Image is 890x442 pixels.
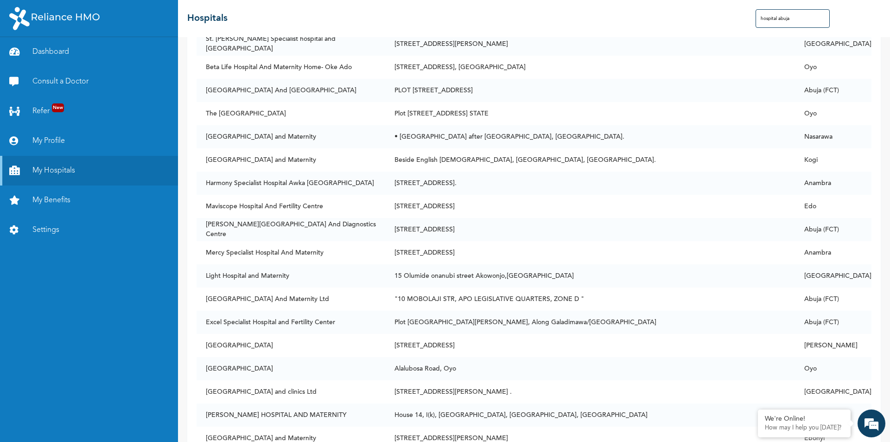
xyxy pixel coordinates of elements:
td: [GEOGRAPHIC_DATA] and Maternity [197,148,385,172]
td: Oyo [795,102,871,125]
td: Beside English [DEMOGRAPHIC_DATA], [GEOGRAPHIC_DATA], [GEOGRAPHIC_DATA]. [385,148,795,172]
td: [STREET_ADDRESS][PERSON_NAME] [385,32,795,56]
td: [STREET_ADDRESS], [GEOGRAPHIC_DATA] [385,56,795,79]
td: [GEOGRAPHIC_DATA] [795,264,871,288]
td: House 14, I(k), [GEOGRAPHIC_DATA], [GEOGRAPHIC_DATA], [GEOGRAPHIC_DATA] [385,404,795,427]
td: "10 MOBOLAJI STR, APO LEGISLATIVE QUARTERS, ZONE D " [385,288,795,311]
td: [GEOGRAPHIC_DATA] And [GEOGRAPHIC_DATA] [197,79,385,102]
td: [PERSON_NAME][GEOGRAPHIC_DATA] And Diagnostics Centre [197,218,385,241]
td: Kogi [795,148,871,172]
td: [STREET_ADDRESS] [385,334,795,357]
td: Maviscope Hospital And Fertility Centre [197,195,385,218]
td: Edo [795,195,871,218]
td: [GEOGRAPHIC_DATA] [197,357,385,380]
div: Chat with us now [48,52,156,64]
td: Abuja (FCT) [795,288,871,311]
td: Harmony Specialist Hospital Awka [GEOGRAPHIC_DATA] [197,172,385,195]
td: Light Hospital and Maternity [197,264,385,288]
td: Beta Life Hospital And Maternity Home- Oke Ado [197,56,385,79]
span: Conversation [5,331,91,337]
td: [STREET_ADDRESS] [385,218,795,241]
td: Oyo [795,56,871,79]
td: [STREET_ADDRESS] [385,241,795,264]
span: We're online! [54,131,128,225]
textarea: Type your message and hit 'Enter' [5,282,177,314]
td: [GEOGRAPHIC_DATA] [795,32,871,56]
td: PLOT [STREET_ADDRESS] [385,79,795,102]
td: Abuja (FCT) [795,218,871,241]
div: Minimize live chat window [152,5,174,27]
td: 15 Olumide onanubi street Akowonjo,[GEOGRAPHIC_DATA] [385,264,795,288]
td: Abuja (FCT) [795,311,871,334]
td: [GEOGRAPHIC_DATA] and clinics Ltd [197,380,385,404]
td: [STREET_ADDRESS] [385,195,795,218]
p: How may I help you today? [765,424,844,432]
td: [STREET_ADDRESS][PERSON_NAME] . [385,380,795,404]
td: [PERSON_NAME] [795,334,871,357]
td: Excel Specialist Hospital and Fertility Center [197,311,385,334]
td: Oyo [795,357,871,380]
img: d_794563401_company_1708531726252_794563401 [17,46,38,70]
td: Nasarawa [795,125,871,148]
td: [STREET_ADDRESS]. [385,172,795,195]
td: Plot [STREET_ADDRESS] STATE [385,102,795,125]
td: Anambra [795,172,871,195]
td: [PERSON_NAME] HOSPITAL AND MATERNITY [197,404,385,427]
div: FAQs [91,314,177,343]
td: St. [PERSON_NAME] Specialist hospital and [GEOGRAPHIC_DATA] [197,32,385,56]
span: New [52,103,64,112]
td: Mercy Specialist Hospital And Maternity [197,241,385,264]
td: Abuja (FCT) [795,404,871,427]
td: [GEOGRAPHIC_DATA] and Maternity [197,125,385,148]
td: Plot [GEOGRAPHIC_DATA][PERSON_NAME], Along Galadimawa/[GEOGRAPHIC_DATA] [385,311,795,334]
td: • [GEOGRAPHIC_DATA] after [GEOGRAPHIC_DATA], [GEOGRAPHIC_DATA]. [385,125,795,148]
div: We're Online! [765,415,844,423]
img: RelianceHMO's Logo [9,7,100,30]
input: Search Hospitals... [756,9,830,28]
td: Abuja (FCT) [795,79,871,102]
td: [GEOGRAPHIC_DATA] [795,380,871,404]
td: Alalubosa Road, Oyo [385,357,795,380]
td: [GEOGRAPHIC_DATA] And Maternity Ltd [197,288,385,311]
td: The [GEOGRAPHIC_DATA] [197,102,385,125]
td: Anambra [795,241,871,264]
h2: Hospitals [187,12,228,26]
td: [GEOGRAPHIC_DATA] [197,334,385,357]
